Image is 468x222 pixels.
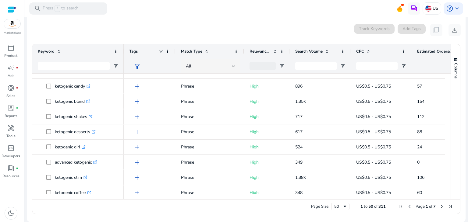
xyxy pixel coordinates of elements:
p: Developers [2,153,20,159]
span: 348 [295,190,303,196]
span: US$0.5 - US$0.75 [356,83,391,89]
p: US [433,3,438,14]
span: Estimated Orders/Month [417,49,454,54]
span: keyboard_arrow_down [453,5,461,12]
p: Reports [5,113,17,119]
span: Relevance Score [250,49,271,54]
span: add [133,174,141,181]
span: add [133,144,141,151]
p: High [250,80,284,92]
div: First Page [399,204,403,209]
span: 896 [295,83,303,89]
p: ketogenic desserts [55,126,96,138]
span: 50 [368,204,373,209]
span: 1 [426,204,428,209]
p: ketogenic blend [55,95,90,108]
p: Phrase [181,156,239,168]
span: lab_profile [7,104,15,112]
span: add [133,68,141,75]
img: us.svg [425,5,431,12]
span: fiber_manual_record [16,67,18,69]
button: Open Filter Menu [401,64,406,68]
span: Keyword [38,49,55,54]
span: of [374,204,378,209]
span: to [364,204,367,209]
span: fiber_manual_record [16,107,18,109]
p: High [250,95,284,108]
span: Match Type [181,49,202,54]
input: Search Volume Filter Input [295,62,337,70]
span: inventory_2 [7,44,15,51]
span: US$0.5 - US$0.75 [356,129,391,135]
span: code_blocks [7,144,15,152]
span: Tags [129,49,138,54]
p: Resources [2,173,19,179]
span: 112 [417,114,424,120]
p: Phrase [181,171,239,184]
span: US$0.5 - US$0.75 [356,99,391,104]
span: add [133,128,141,136]
input: Keyword Filter Input [38,62,110,70]
span: All [186,63,191,69]
p: Press to search [43,5,79,12]
p: Phrase [181,80,239,92]
span: donut_small [7,84,15,92]
span: fiber_manual_record [16,167,18,169]
span: US$0.5 - US$0.75 [356,114,391,120]
p: High [250,126,284,138]
p: High [250,156,284,168]
div: 50 [334,204,342,209]
span: 106 [417,175,424,180]
p: High [250,171,284,184]
div: Page Size [331,203,349,210]
span: 1 [360,204,363,209]
span: / [55,5,60,12]
span: Search Volume [295,49,323,54]
span: account_circle [446,5,453,12]
span: CPC [356,49,364,54]
p: ketogenic girl [55,141,86,153]
span: US$0.5 - US$0.75 [356,159,391,165]
span: US$0.5 - US$0.75 [356,175,391,180]
p: advanced ketogenic [55,156,97,168]
p: Product [4,53,17,58]
p: Sales [6,93,15,99]
span: 60 [417,190,422,196]
p: High [250,186,284,199]
span: 311 [378,204,386,209]
p: Phrase [181,110,239,123]
p: Tools [6,133,16,139]
p: Phrase [181,186,239,199]
span: dark_mode [7,210,15,217]
span: 24 [417,144,422,150]
span: Columns [453,63,459,78]
span: add [133,98,141,105]
div: Previous Page [407,204,412,209]
span: handyman [7,124,15,132]
input: CPC Filter Input [356,62,398,70]
span: add [133,159,141,166]
span: add [133,113,141,120]
span: search [34,5,41,12]
span: campaign [7,64,15,71]
button: download [448,24,461,36]
span: US$0.5 - US$0.75 [356,190,391,196]
span: 524 [295,144,303,150]
img: amazon.svg [4,19,20,28]
span: 1.41K [295,68,306,74]
span: US$0.5 - US$0.75 [356,144,391,150]
span: 57 [417,83,422,89]
p: Ads [8,73,14,78]
p: High [250,110,284,123]
div: Last Page [448,204,453,209]
span: 1.35K [295,99,306,104]
p: Marketplace [4,31,21,35]
button: Open Filter Menu [113,64,118,68]
p: ketogenic coffee [55,186,91,199]
div: Next Page [439,204,444,209]
span: 0 [417,159,420,165]
span: book_4 [7,165,15,172]
span: add [133,189,141,196]
button: Open Filter Menu [340,64,345,68]
div: Page Size: [311,204,329,209]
